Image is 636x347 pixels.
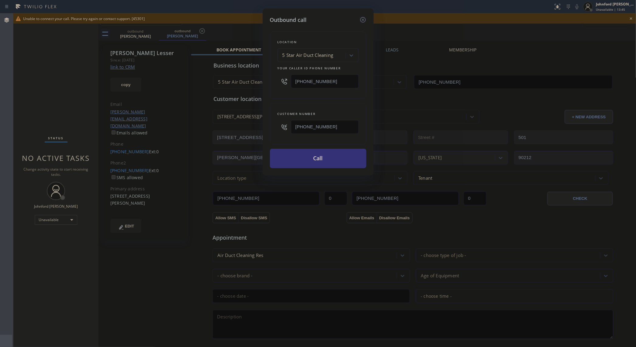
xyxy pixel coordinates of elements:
[270,16,307,24] h5: Outbound call
[278,65,359,71] div: Your caller id phone number
[278,39,359,45] div: Location
[282,52,334,59] div: 5 Star Air Duct Cleaning
[270,149,366,168] button: Call
[278,111,359,117] div: Customer number
[291,120,359,134] input: (123) 456-7890
[291,75,359,88] input: (123) 456-7890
